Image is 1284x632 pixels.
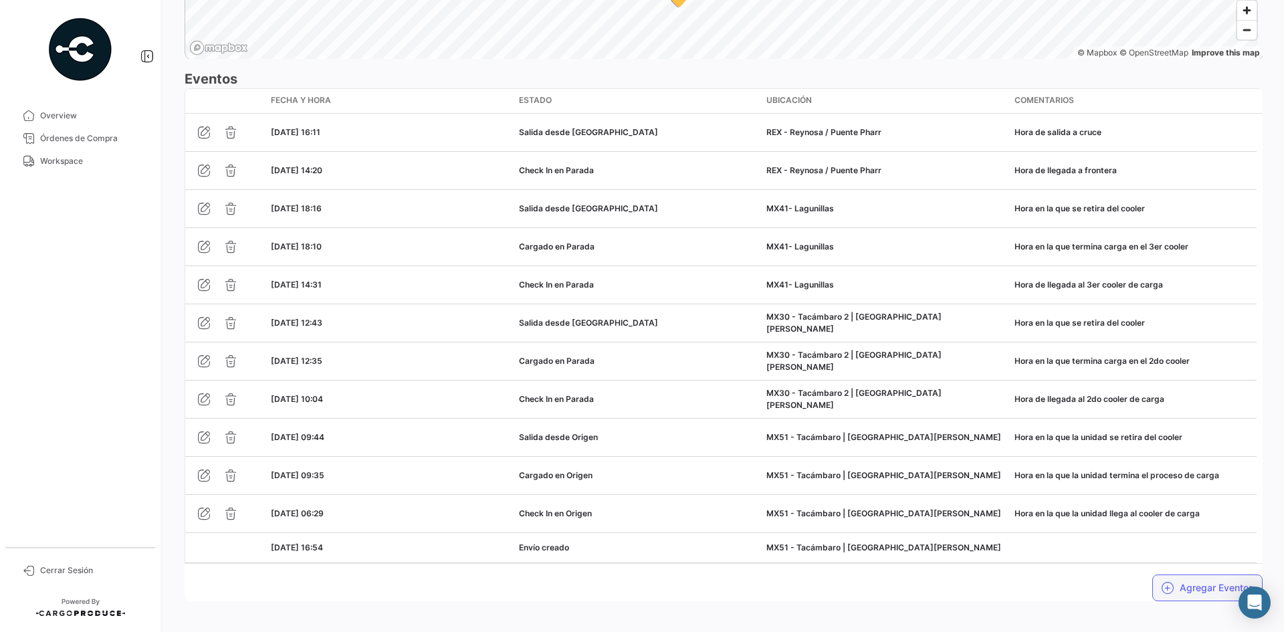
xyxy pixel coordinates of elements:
a: OpenStreetMap [1119,47,1188,58]
div: Hora en la que se retira del cooler [1014,203,1252,215]
div: REX - Reynosa / Puente Pharr [766,165,1004,177]
div: Check In en Parada [519,279,756,291]
div: Salida desde [GEOGRAPHIC_DATA] [519,317,756,329]
span: [DATE] 10:04 [271,394,323,404]
datatable-header-cell: Estado [514,89,762,113]
a: Mapbox logo [189,40,248,56]
span: [DATE] 09:44 [271,432,324,442]
div: Check In en Parada [519,393,756,405]
span: [DATE] 09:35 [271,470,324,480]
span: Ubicación [766,94,812,106]
div: Salida desde [GEOGRAPHIC_DATA] [519,203,756,215]
span: Estado [519,94,552,106]
div: MX41- Lagunillas [766,279,1004,291]
span: [DATE] 12:35 [271,356,322,366]
div: MX51 - Tacámbaro | [GEOGRAPHIC_DATA][PERSON_NAME] [766,542,1004,554]
span: [DATE] 18:10 [271,241,322,251]
span: [DATE] 14:20 [271,165,322,175]
div: Salida desde Origen [519,431,756,443]
div: Abrir Intercom Messenger [1239,587,1271,619]
h3: Eventos [185,70,1263,88]
div: Salida desde [GEOGRAPHIC_DATA] [519,126,756,138]
div: Cargado en Origen [519,469,756,482]
div: Hora en la que la unidad termina el proceso de carga [1014,469,1252,482]
span: Fecha y Hora [271,94,331,106]
div: Cargado en Parada [519,241,756,253]
a: Map feedback [1192,47,1260,58]
div: MX51 - Tacámbaro | [GEOGRAPHIC_DATA][PERSON_NAME] [766,431,1004,443]
span: Workspace [40,155,144,167]
span: [DATE] 14:31 [271,280,322,290]
datatable-header-cell: Fecha y Hora [265,89,514,113]
span: Órdenes de Compra [40,132,144,144]
div: Hora en la que termina carga en el 3er cooler [1014,241,1252,253]
button: Agregar Eventos [1152,574,1263,601]
div: MX51 - Tacámbaro | [GEOGRAPHIC_DATA][PERSON_NAME] [766,508,1004,520]
span: [DATE] 12:43 [271,318,322,328]
div: Hora en la que la unidad llega al cooler de carga [1014,508,1252,520]
div: MX41- Lagunillas [766,241,1004,253]
a: Workspace [11,150,150,173]
button: Zoom out [1237,20,1257,39]
div: Cargado en Parada [519,355,756,367]
div: Envío creado [519,542,756,554]
span: [DATE] 18:16 [271,203,322,213]
a: Órdenes de Compra [11,127,150,150]
button: Zoom in [1237,1,1257,20]
img: powered-by.png [47,16,114,83]
datatable-header-cell: Comentarios [1009,89,1257,113]
div: Hora en la que la unidad se retira del cooler [1014,431,1252,443]
div: MX30 - Tacámbaro 2 | [GEOGRAPHIC_DATA][PERSON_NAME] [766,311,1004,335]
div: Check In en Origen [519,508,756,520]
a: Mapbox [1077,47,1117,58]
span: Cerrar Sesión [40,564,144,576]
span: Overview [40,110,144,122]
div: MX30 - Tacámbaro 2 | [GEOGRAPHIC_DATA][PERSON_NAME] [766,349,1004,373]
span: [DATE] 16:11 [271,127,320,137]
div: Check In en Parada [519,165,756,177]
div: Hora de llegada al 2do cooler de carga [1014,393,1252,405]
div: REX - Reynosa / Puente Pharr [766,126,1004,138]
span: Comentarios [1014,94,1074,106]
div: MX51 - Tacámbaro | [GEOGRAPHIC_DATA][PERSON_NAME] [766,469,1004,482]
span: [DATE] 16:54 [271,542,323,552]
div: MX41- Lagunillas [766,203,1004,215]
datatable-header-cell: Ubicación [761,89,1009,113]
div: Hora en la que termina carga en el 2do cooler [1014,355,1252,367]
div: Hora de llegada al 3er cooler de carga [1014,279,1252,291]
div: MX30 - Tacámbaro 2 | [GEOGRAPHIC_DATA][PERSON_NAME] [766,387,1004,411]
div: Hora en la que se retira del cooler [1014,317,1252,329]
span: Zoom out [1237,21,1257,39]
a: Overview [11,104,150,127]
div: Hora de llegada a frontera [1014,165,1252,177]
span: [DATE] 06:29 [271,508,324,518]
div: Hora de salida a cruce [1014,126,1252,138]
